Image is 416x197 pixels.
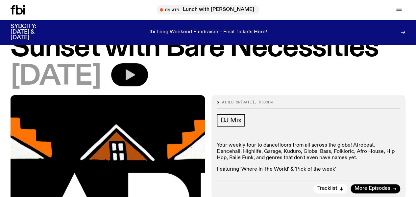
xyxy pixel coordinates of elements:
[217,114,245,127] a: DJ Mix
[317,186,337,191] span: Tracklist
[11,63,101,90] span: [DATE]
[11,35,405,61] h1: Sunset with Bare Necessities
[355,186,390,191] span: More Episodes
[217,166,401,173] p: Featuring 'Where In The World' & 'Pick of the week'
[351,184,400,193] a: More Episodes
[222,99,240,105] span: Aired on
[313,184,347,193] button: Tracklist
[240,99,254,105] span: [DATE]
[157,5,259,14] button: On AirLunch with [PERSON_NAME]
[217,142,401,161] p: Your weekly tour to dancefloors from all across the globe! Afrobeat, Dancehall, Highlife, Garage,...
[221,117,241,124] span: DJ Mix
[11,24,53,41] h3: SYDCITY: [DATE] & [DATE]
[149,29,267,35] p: fbi Long Weekend Fundraiser - Final Tickets Here!
[254,99,273,105] span: , 6:00pm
